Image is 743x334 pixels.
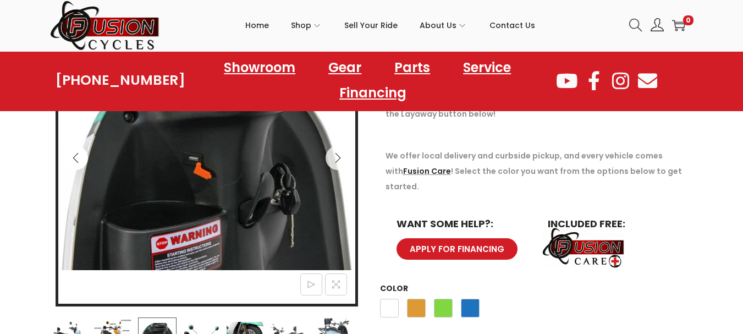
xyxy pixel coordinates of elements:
[410,245,504,253] span: APPLY FOR FINANCING
[344,12,398,39] span: Sell Your Ride
[328,80,417,106] a: Financing
[326,146,350,170] button: Next
[64,146,88,170] button: Previous
[397,219,526,229] h6: WANT SOME HELP?:
[291,12,311,39] span: Shop
[489,12,535,39] span: Contact Us
[344,1,398,50] a: Sell Your Ride
[291,1,322,50] a: Shop
[672,19,685,32] a: 0
[160,1,621,50] nav: Primary navigation
[420,12,456,39] span: About Us
[420,1,467,50] a: About Us
[386,148,688,194] p: We offer local delivery and curbside pickup, and every vehicle comes with ! Select the color you ...
[56,73,185,88] a: [PHONE_NUMBER]
[452,55,522,80] a: Service
[245,12,269,39] span: Home
[548,219,677,229] h6: INCLUDED FREE:
[403,166,451,177] a: Fusion Care
[245,1,269,50] a: Home
[383,55,441,80] a: Parts
[213,55,306,80] a: Showroom
[489,1,535,50] a: Contact Us
[380,283,408,294] label: Color
[317,55,372,80] a: Gear
[58,12,355,309] img: Product image
[397,238,518,260] a: APPLY FOR FINANCING
[185,55,554,106] nav: Menu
